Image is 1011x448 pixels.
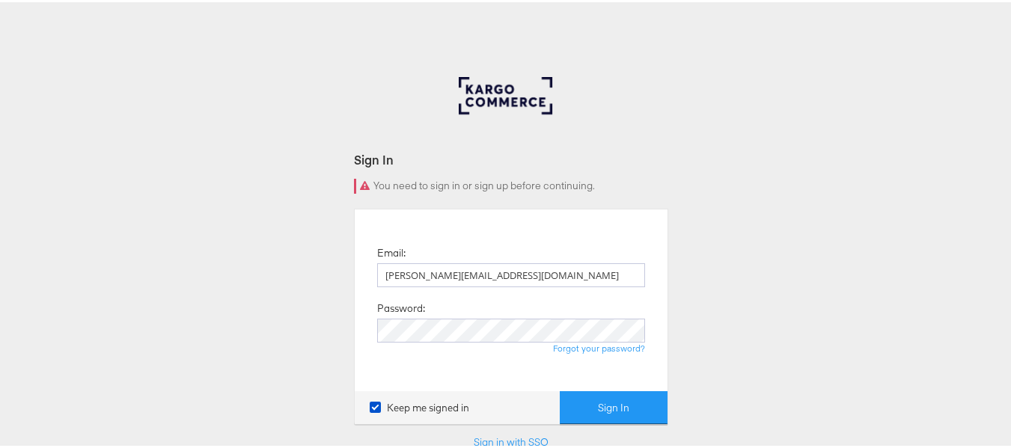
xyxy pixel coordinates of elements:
label: Password: [377,299,425,313]
div: Sign In [354,149,668,166]
input: Email [377,261,645,285]
button: Sign In [560,389,668,423]
a: Sign in with SSO [474,433,549,447]
label: Email: [377,244,406,258]
div: You need to sign in or sign up before continuing. [354,177,668,191]
label: Keep me signed in [370,399,469,413]
a: Forgot your password? [553,340,645,352]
